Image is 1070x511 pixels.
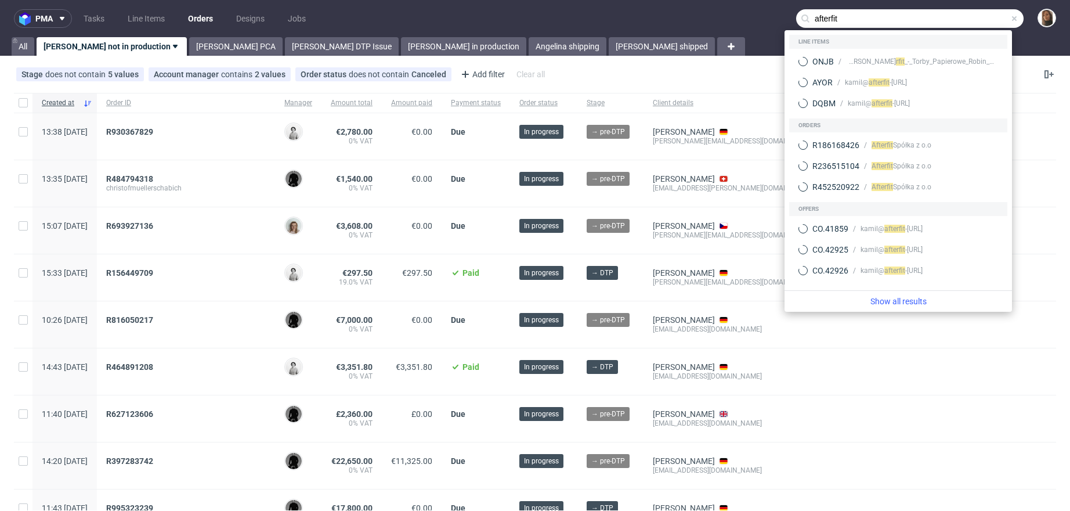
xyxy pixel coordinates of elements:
span: → pre-DTP [591,127,625,137]
span: Manager [284,98,312,108]
span: 0% VAT [331,466,373,475]
img: Angelina Marć [1039,10,1055,26]
div: _-_Torby_Papierowe_Robin_Food__ONJB [896,56,998,67]
a: [PERSON_NAME] [653,268,715,278]
span: Client details [653,98,867,108]
span: In progress [524,268,559,278]
span: 14:43 [DATE] [42,362,88,372]
span: Due [451,409,465,419]
span: R627123606 [106,409,153,419]
span: 0% VAT [331,419,373,428]
a: [PERSON_NAME] [653,362,715,372]
span: rfit [884,99,892,107]
a: [PERSON_NAME] [653,409,715,419]
span: contains [221,70,255,79]
span: Created at [42,98,78,108]
span: Amount paid [391,98,432,108]
div: Spółka z o.o [872,161,931,171]
a: Tasks [77,9,111,28]
a: [PERSON_NAME] [653,221,715,231]
img: Dawid Urbanowicz [285,171,302,187]
span: €0.00 [411,174,432,183]
span: → pre-DTP [591,409,625,419]
img: Dawid Urbanowicz [285,312,302,328]
div: -[URL] [897,224,923,234]
div: kamil@ [848,98,884,109]
span: €0.00 [411,221,432,231]
div: DQBM [812,98,836,109]
span: Afterfit [872,141,893,149]
span: €297.50 [402,268,432,278]
span: does not contain [45,70,108,79]
span: rfit [896,57,905,66]
span: Stage [21,70,45,79]
span: → pre-DTP [591,221,625,231]
span: £0.00 [411,409,432,419]
div: Clear all [514,66,547,82]
a: [PERSON_NAME] [653,315,715,325]
div: 2 values [255,70,285,79]
span: afte [884,225,897,233]
div: [EMAIL_ADDRESS][DOMAIN_NAME] [653,419,867,428]
span: Paid [462,268,479,278]
span: afte [884,267,897,275]
div: kamil@ [861,244,897,255]
a: Show all results [789,296,1007,307]
div: Spółka z o.o [872,182,931,192]
div: [EMAIL_ADDRESS][DOMAIN_NAME] [653,325,867,334]
a: [PERSON_NAME] shipped [609,37,715,56]
div: CO.41859 [812,223,848,235]
div: AYOR [812,77,833,88]
div: [PERSON_NAME][EMAIL_ADDRESS][DOMAIN_NAME] [653,278,867,287]
div: -[URL] [897,265,923,276]
span: Order status [519,98,568,108]
span: Due [451,456,465,466]
span: In progress [524,174,559,184]
span: 15:33 [DATE] [42,268,88,278]
span: Due [451,221,465,231]
a: R397283742 [106,456,156,466]
span: 13:38 [DATE] [42,127,88,136]
span: £2,360.00 [336,409,373,419]
div: [PERSON_NAME][EMAIL_ADDRESS][DOMAIN_NAME] [653,231,867,240]
span: 14:20 [DATE] [42,456,88,466]
span: afte [872,99,884,107]
span: Order status [301,70,349,79]
a: [PERSON_NAME] [653,174,715,183]
a: [PERSON_NAME] PCA [189,37,283,56]
div: [EMAIL_ADDRESS][DOMAIN_NAME] [653,372,867,381]
a: [PERSON_NAME] DTP Issue [285,37,399,56]
a: Designs [229,9,272,28]
span: 0% VAT [331,231,373,240]
span: R930367829 [106,127,153,136]
span: In progress [524,409,559,419]
div: Orders [789,118,1007,132]
div: 5 values [108,70,139,79]
a: Angelina shipping [529,37,606,56]
span: €2,780.00 [336,127,373,136]
a: Orders [181,9,220,28]
span: 0% VAT [331,372,373,381]
div: R452520922 [812,181,859,193]
img: Dudek Mariola [285,359,302,375]
div: CO.42926 [812,265,848,276]
span: R693927136 [106,221,153,231]
span: rfit [897,267,905,275]
a: R156449709 [106,268,156,278]
a: All [12,37,34,56]
img: Monika Poźniak [285,218,302,234]
div: CO.42925 [812,244,848,255]
span: → DTP [591,268,613,278]
span: €22,650.00 [331,456,373,466]
span: €7,000.00 [336,315,373,325]
span: Stage [587,98,634,108]
span: → pre-DTP [591,315,625,325]
a: R816050217 [106,315,156,325]
span: €3,351.80 [336,362,373,372]
span: Due [451,315,465,325]
div: ONJB [812,56,834,67]
span: afte [884,246,897,254]
span: Due [451,174,465,183]
span: Afterfit [872,162,893,170]
span: 11:40 [DATE] [42,409,88,419]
